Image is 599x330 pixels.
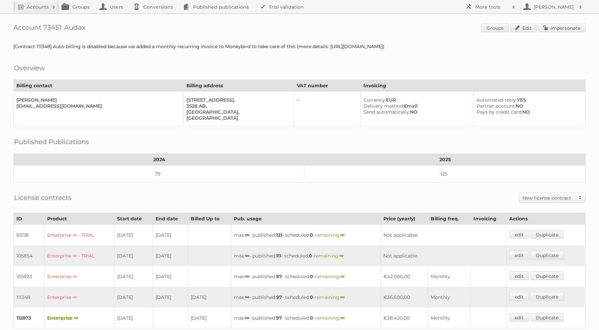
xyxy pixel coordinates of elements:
div: [PERSON_NAME] [16,97,178,103]
td: Enterprise ∞ - TRIAL [44,245,114,266]
strong: ∞ [339,253,344,259]
td: [DATE] [188,287,231,308]
td: max: - published: - scheduled: - [231,245,381,266]
strong: ∞ [245,253,249,259]
td: Monthly [428,308,471,329]
td: 105923 [14,266,45,287]
span: remaining: [315,294,345,300]
strong: 97 [276,294,282,300]
h2: Accounts [27,4,49,10]
strong: ∞ [340,232,345,238]
td: max: - published: - scheduled: - [231,266,381,287]
div: [Contract 111348] Auto-billing is disabled because we added a monthly recurring invoice to Moneyb... [13,43,586,49]
strong: ∞ [245,232,249,238]
td: €42.000,00 [381,266,428,287]
th: Invoicing [360,80,585,92]
div: [GEOGRAPHIC_DATA], [186,109,289,115]
span: Delivery method: [363,103,404,109]
h2: Overview [14,63,45,73]
div: Email [363,103,468,109]
a: Duplicate [530,230,564,239]
span: Automated retry: [477,97,517,103]
span: Pays by credit card: [477,109,522,115]
strong: 0 [310,273,313,280]
td: max: - published: - scheduled: - [231,225,381,246]
td: 112873 [14,308,45,329]
h1: Account 73451: Audax [13,23,586,33]
span: Toggle [575,193,585,202]
a: New license contract [519,193,585,202]
td: – [294,92,361,127]
strong: ∞ [245,315,249,321]
th: Billing address [183,80,294,92]
a: Duplicate [530,313,564,322]
div: NO [477,103,580,109]
td: [DATE] [114,266,153,287]
td: [DATE] [188,308,231,329]
a: Duplicate [530,251,564,259]
span: Currency: [363,97,386,103]
td: Enterprise ∞ [44,287,114,308]
span: remaining: [315,273,345,280]
strong: ∞ [245,273,249,280]
div: EUR [363,97,468,103]
td: [DATE] [153,245,188,266]
th: Pub. usage [231,213,381,225]
td: max: - published: - scheduled: - [231,308,381,329]
strong: 0 [310,294,313,300]
strong: 0 [310,315,313,321]
strong: 97 [276,273,282,280]
td: €36.600,00 [381,287,428,308]
strong: 0 [310,232,313,238]
span: remaining: [315,232,345,238]
th: Actions [506,213,585,225]
th: 2025 [305,154,585,166]
a: edit [509,251,529,259]
strong: ∞ [340,294,345,300]
span: Partner account: [477,103,516,109]
td: [DATE] [153,225,188,246]
a: edit [509,230,529,239]
a: Edit [510,23,537,32]
div: [EMAIL_ADDRESS][DOMAIN_NAME] [16,103,178,109]
a: edit [509,292,529,301]
th: Product [44,213,114,225]
th: Invoicing [471,213,507,225]
div: 3528 AB, [186,103,289,109]
h2: License contracts [14,193,72,203]
strong: 97 [276,315,282,321]
div: [STREET_ADDRESS], [186,97,289,103]
td: Enterprise ∞ [44,266,114,287]
span: remaining: [314,253,344,259]
div: NO [363,109,468,115]
th: 2024 [14,154,305,166]
td: [DATE] [114,225,153,246]
th: ID [14,213,45,225]
th: Billed Up to [188,213,231,225]
h2: Published Publications [14,137,89,147]
th: VAT number [294,80,361,92]
div: NO [477,109,580,115]
h2: [PERSON_NAME] [532,4,576,10]
td: Enterprise ∞ - TRIAL [44,225,114,246]
td: Monthly [428,287,471,308]
th: End date [153,213,188,225]
td: [DATE] [114,287,153,308]
td: 83118 [14,225,45,246]
span: Send automatically: [363,109,410,115]
a: Groups [481,23,509,32]
strong: ∞ [340,273,345,280]
td: 105854 [14,245,45,266]
td: [DATE] [153,266,188,287]
a: Impersonate [538,23,586,32]
th: Billing freq. [428,213,471,225]
td: [DATE] [114,245,153,266]
div: YES [477,97,580,103]
th: Billing contact [14,80,184,92]
td: [DATE] [153,287,188,308]
td: Monthly [428,266,471,287]
a: edit [509,313,529,322]
h2: New license contract [522,195,575,201]
strong: ∞ [340,315,345,321]
td: Not applicable. [381,245,506,266]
